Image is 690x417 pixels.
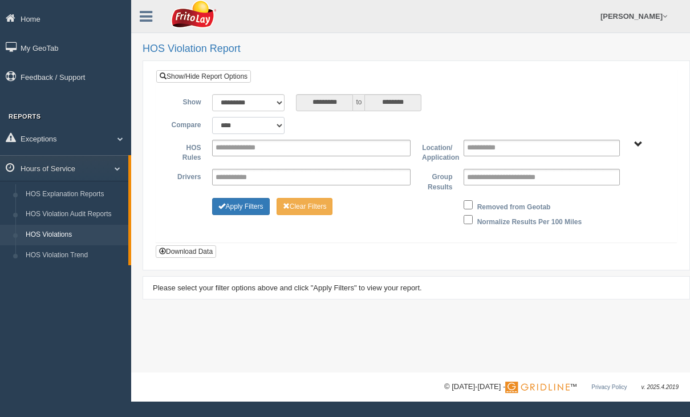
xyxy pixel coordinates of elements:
[165,94,206,108] label: Show
[21,204,128,225] a: HOS Violation Audit Reports
[416,140,458,163] label: Location/ Application
[21,225,128,245] a: HOS Violations
[477,199,551,213] label: Removed from Geotab
[156,245,216,258] button: Download Data
[143,43,679,55] h2: HOS Violation Report
[591,384,627,390] a: Privacy Policy
[165,140,206,163] label: HOS Rules
[153,284,422,292] span: Please select your filter options above and click "Apply Filters" to view your report.
[212,198,269,215] button: Change Filter Options
[21,184,128,205] a: HOS Explanation Reports
[477,214,582,228] label: Normalize Results Per 100 Miles
[277,198,333,215] button: Change Filter Options
[642,384,679,390] span: v. 2025.4.2019
[165,117,206,131] label: Compare
[416,169,458,192] label: Group Results
[21,245,128,266] a: HOS Violation Trend
[156,70,251,83] a: Show/Hide Report Options
[505,382,570,393] img: Gridline
[353,94,364,111] span: to
[165,169,206,183] label: Drivers
[444,381,679,393] div: © [DATE]-[DATE] - ™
